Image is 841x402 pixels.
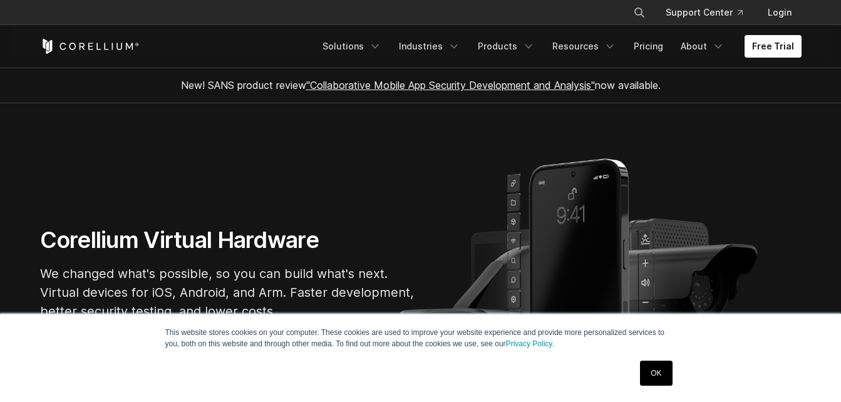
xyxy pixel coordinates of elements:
a: "Collaborative Mobile App Security Development and Analysis" [306,79,595,91]
a: Free Trial [745,35,802,58]
span: New! SANS product review now available. [181,79,661,91]
a: Products [470,35,542,58]
a: Support Center [656,1,753,24]
h1: Corellium Virtual Hardware [40,226,416,254]
p: This website stores cookies on your computer. These cookies are used to improve your website expe... [165,327,676,349]
a: About [673,35,732,58]
div: Navigation Menu [315,35,802,58]
a: OK [640,361,672,386]
a: Login [758,1,802,24]
button: Search [628,1,651,24]
a: Pricing [626,35,671,58]
a: Industries [391,35,468,58]
a: Privacy Policy. [506,339,554,348]
a: Resources [545,35,624,58]
a: Solutions [315,35,389,58]
p: We changed what's possible, so you can build what's next. Virtual devices for iOS, Android, and A... [40,264,416,321]
a: Corellium Home [40,39,140,54]
div: Navigation Menu [618,1,802,24]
